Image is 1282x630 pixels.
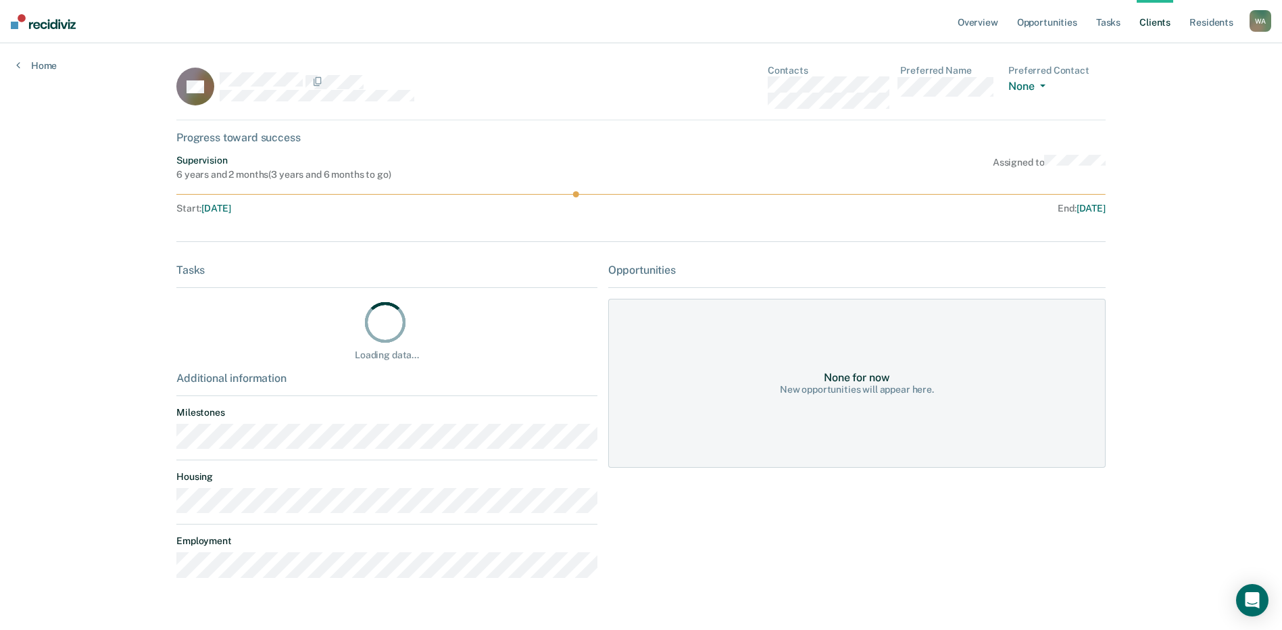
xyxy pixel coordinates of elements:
dt: Employment [176,535,597,547]
a: Home [16,59,57,72]
dt: Preferred Contact [1008,65,1106,76]
div: New opportunities will appear here. [780,384,934,395]
dt: Housing [176,471,597,483]
div: 6 years and 2 months ( 3 years and 6 months to go ) [176,169,391,180]
div: Progress toward success [176,131,1106,144]
div: Start : [176,203,641,214]
div: Loading data... [355,349,419,361]
div: W A [1250,10,1271,32]
dt: Preferred Name [900,65,997,76]
div: Assigned to [993,155,1106,180]
div: None for now [824,371,889,384]
span: [DATE] [201,203,230,214]
span: [DATE] [1077,203,1106,214]
div: Supervision [176,155,391,166]
button: WA [1250,10,1271,32]
button: None [1008,80,1050,95]
div: End : [647,203,1106,214]
div: Opportunities [608,264,1106,276]
div: Tasks [176,264,597,276]
dt: Milestones [176,407,597,418]
dt: Contacts [768,65,890,76]
div: Open Intercom Messenger [1236,584,1268,616]
div: Additional information [176,372,597,385]
img: Recidiviz [11,14,76,29]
